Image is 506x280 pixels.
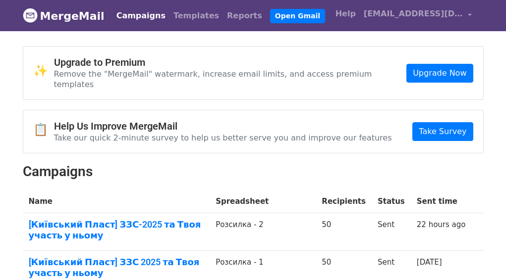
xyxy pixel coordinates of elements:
[332,4,360,24] a: Help
[23,5,105,26] a: MergeMail
[54,56,407,68] h4: Upgrade to Premium
[54,133,392,143] p: Take our quick 2-minute survey to help us better serve you and improve our features
[33,64,54,78] span: ✨
[372,213,411,251] td: Sent
[406,64,473,83] a: Upgrade Now
[54,120,392,132] h4: Help Us Improve MergeMail
[23,190,210,213] th: Name
[417,258,442,267] a: [DATE]
[316,213,372,251] td: 50
[29,219,204,240] a: [Київський Пласт] ЗЗС-2025 та Твоя участь у ньому
[364,8,463,20] span: [EMAIL_ADDRESS][DOMAIN_NAME]
[169,6,223,26] a: Templates
[360,4,476,27] a: [EMAIL_ADDRESS][DOMAIN_NAME]
[316,190,372,213] th: Recipients
[372,190,411,213] th: Status
[210,190,316,213] th: Spreadsheet
[412,122,473,141] a: Take Survey
[29,257,204,278] a: [Київський Пласт] ЗЗС 2025 та Твоя участь у ньому
[210,213,316,251] td: Розсилка - 2
[417,220,466,229] a: 22 hours ago
[23,8,38,23] img: MergeMail logo
[54,69,407,90] p: Remove the "MergeMail" watermark, increase email limits, and access premium templates
[23,163,484,180] h2: Campaigns
[411,190,472,213] th: Sent time
[223,6,266,26] a: Reports
[33,123,54,137] span: 📋
[112,6,169,26] a: Campaigns
[270,9,325,23] a: Open Gmail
